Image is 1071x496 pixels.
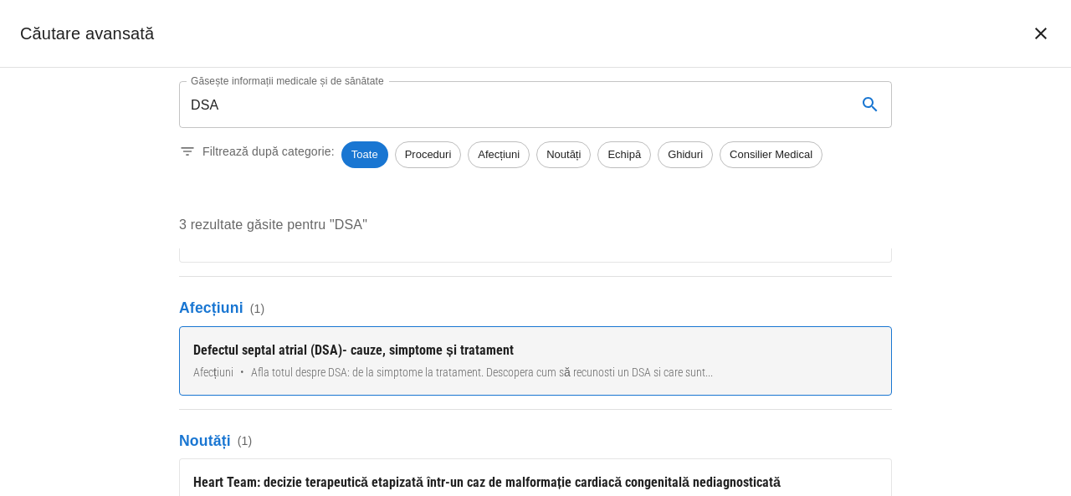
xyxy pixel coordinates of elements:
[597,141,651,168] div: Echipă
[658,141,713,168] div: Ghiduri
[238,432,253,449] span: ( 1 )
[20,20,154,47] h2: Căutare avansată
[850,84,890,125] button: search
[537,146,590,163] span: Noutăți
[240,364,244,381] span: •
[396,146,461,163] span: Proceduri
[251,364,713,381] span: Afla totul despre DSA: de la simptome la tratament. Descopera cum să recunosti un DSA si care sun...
[720,141,822,168] div: Consilier Medical
[658,146,712,163] span: Ghiduri
[179,81,843,128] input: Introduceți un termen pentru căutare...
[469,146,529,163] span: Afecțiuni
[193,473,878,493] div: Heart Team: decizie terapeutică etapizată într-un caz de malformație cardiacă congenitală nediagn...
[1021,13,1061,54] button: închide căutarea
[191,74,384,88] label: Găsește informații medicale și de sănătate
[202,143,335,160] p: Filtrează după categorie:
[468,141,530,168] div: Afecțiuni
[395,141,462,168] div: Proceduri
[179,326,892,396] a: Defectul septal atrial (DSA)- cauze, simptome și tratamentAfecțiuni•Afla totul despre DSA: de la ...
[193,364,233,381] span: Afecțiuni
[598,146,650,163] span: Echipă
[250,300,265,317] span: ( 1 )
[720,146,822,163] span: Consilier Medical
[193,340,878,360] div: Defectul septal atrial (DSA)- cauze, simptome și tratament
[341,146,388,163] span: Toate
[179,297,892,319] p: Afecțiuni
[179,215,892,235] p: 3 rezultate găsite pentru "DSA"
[179,430,892,452] p: Noutăți
[341,141,388,168] div: Toate
[536,141,591,168] div: Noutăți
